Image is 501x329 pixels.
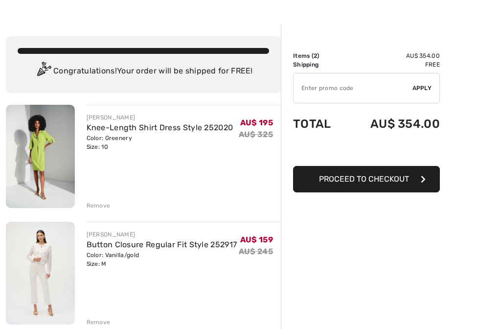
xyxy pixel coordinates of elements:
[6,105,75,209] img: Knee-Length Shirt Dress Style 252020
[239,130,273,140] s: AU$ 325
[87,123,233,133] a: Knee-Length Shirt Dress Style 252020
[87,202,111,211] div: Remove
[239,247,273,257] s: AU$ 245
[87,231,237,239] div: [PERSON_NAME]
[319,175,409,184] span: Proceed to Checkout
[18,62,269,82] div: Congratulations! Your order will be shipped for FREE!
[34,62,53,82] img: Congratulation2.svg
[293,108,345,141] td: Total
[412,84,432,93] span: Apply
[293,141,440,163] iframe: PayPal
[6,222,75,325] img: Button Closure Regular Fit Style 252917
[345,108,440,141] td: AU$ 354.00
[345,61,440,70] td: Free
[240,235,273,245] span: AU$ 159
[345,52,440,61] td: AU$ 354.00
[87,318,111,327] div: Remove
[87,240,237,250] a: Button Closure Regular Fit Style 252917
[293,166,440,193] button: Proceed to Checkout
[293,52,345,61] td: Items ( )
[293,61,345,70] td: Shipping
[87,114,233,122] div: [PERSON_NAME]
[240,118,273,128] span: AU$ 195
[294,74,412,103] input: Promo code
[87,134,233,152] div: Color: Greenery Size: 10
[314,53,317,60] span: 2
[87,251,237,269] div: Color: Vanilla/gold Size: M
